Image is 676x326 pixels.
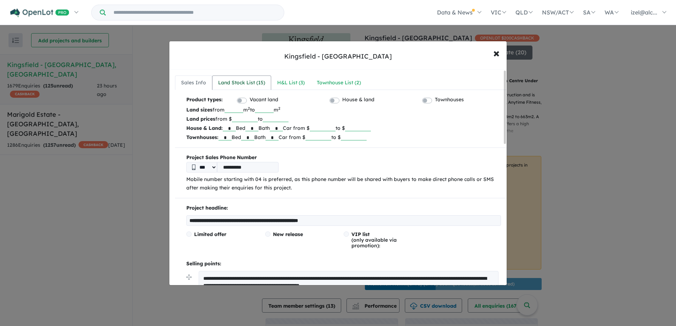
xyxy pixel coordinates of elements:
p: Project headline: [186,204,501,212]
div: H&L List ( 3 ) [277,79,305,87]
div: Sales Info [181,79,206,87]
sup: 2 [278,106,280,111]
img: Phone icon [192,164,196,170]
b: Townhouses: [186,134,218,140]
p: from $ to [186,114,501,123]
b: House & Land: [186,125,223,131]
p: Bed Bath Car from $ to $ [186,123,501,133]
p: from m to m [186,105,501,114]
p: Selling points: [186,260,501,268]
span: (only available via promotion): [351,231,397,249]
div: Kingsfield - [GEOGRAPHIC_DATA] [284,52,392,61]
p: Mobile number starting with 04 is preferred, as this phone number will be shared with buyers to m... [186,175,501,192]
div: Land Stock List ( 15 ) [218,79,265,87]
label: Townhouses [435,96,464,104]
b: Land prices [186,116,215,122]
span: VIP list [351,231,370,237]
label: House & land [342,96,374,104]
label: Vacant land [250,96,278,104]
div: Townhouse List ( 2 ) [317,79,361,87]
input: Try estate name, suburb, builder or developer [107,5,282,20]
span: New release [273,231,303,237]
span: Limited offer [194,231,226,237]
b: Product types: [186,96,223,105]
img: Openlot PRO Logo White [10,8,69,17]
b: Land sizes [186,107,212,113]
span: izel@alc... [631,9,657,16]
p: Bed Bath Car from $ to $ [186,133,501,142]
img: drag.svg [186,274,192,280]
sup: 2 [248,106,250,111]
b: Project Sales Phone Number [186,153,501,162]
span: × [493,45,500,60]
